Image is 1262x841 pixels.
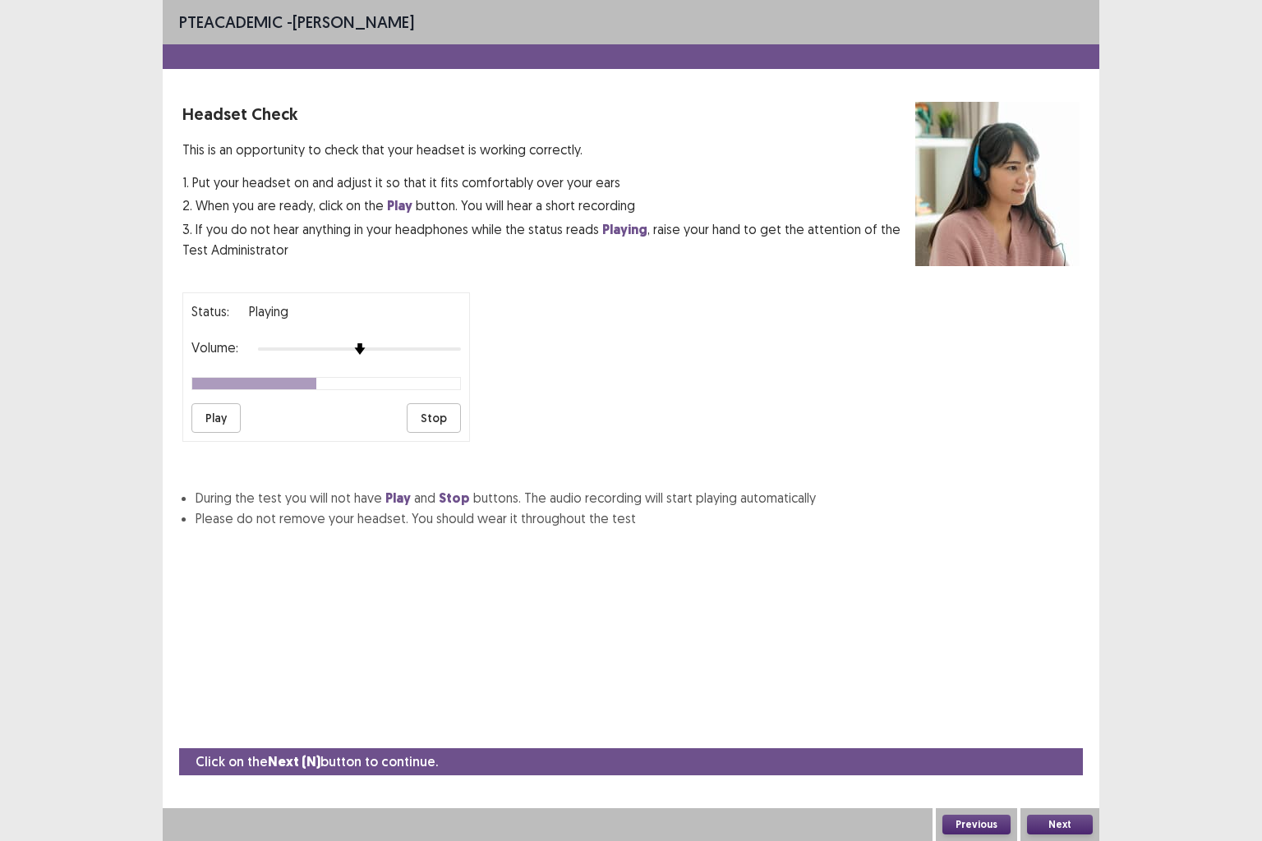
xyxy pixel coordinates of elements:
button: Previous [942,815,1011,834]
p: playing [249,301,288,321]
strong: Play [387,197,412,214]
button: Next [1027,815,1093,834]
span: PTE academic [179,11,283,32]
strong: Playing [602,221,647,238]
li: Please do not remove your headset. You should wear it throughout the test [196,508,1080,528]
p: Headset Check [182,102,915,126]
p: Click on the button to continue. [196,751,438,772]
button: Play [191,403,241,433]
strong: Next (N) [268,753,320,770]
p: - [PERSON_NAME] [179,10,414,34]
p: 3. If you do not hear anything in your headphones while the status reads , raise your hand to get... [182,219,915,260]
p: Status: [191,301,229,321]
strong: Stop [439,489,470,507]
img: arrow-thumb [354,343,366,355]
button: Stop [407,403,461,433]
p: 2. When you are ready, click on the button. You will hear a short recording [182,195,915,216]
li: During the test you will not have and buttons. The audio recording will start playing automatically [196,488,1080,508]
strong: Play [385,489,411,507]
p: This is an opportunity to check that your headset is working correctly. [182,140,915,159]
p: Volume: [191,338,238,357]
img: headset test [915,102,1080,266]
p: 1. Put your headset on and adjust it so that it fits comfortably over your ears [182,172,915,192]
